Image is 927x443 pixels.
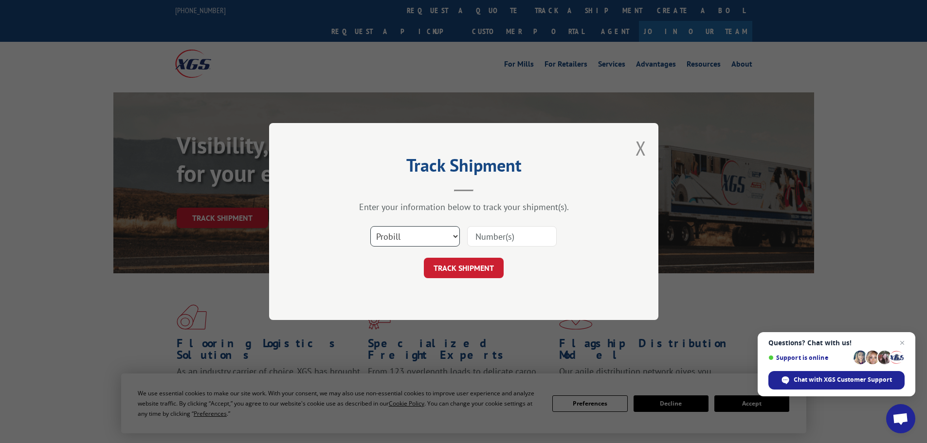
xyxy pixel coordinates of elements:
[794,375,892,384] span: Chat with XGS Customer Support
[636,135,646,161] button: Close modal
[886,404,915,433] div: Open chat
[318,159,610,177] h2: Track Shipment
[896,337,908,349] span: Close chat
[467,226,557,247] input: Number(s)
[768,354,850,361] span: Support is online
[424,258,504,278] button: TRACK SHIPMENT
[768,339,905,347] span: Questions? Chat with us!
[768,371,905,390] div: Chat with XGS Customer Support
[318,201,610,213] div: Enter your information below to track your shipment(s).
